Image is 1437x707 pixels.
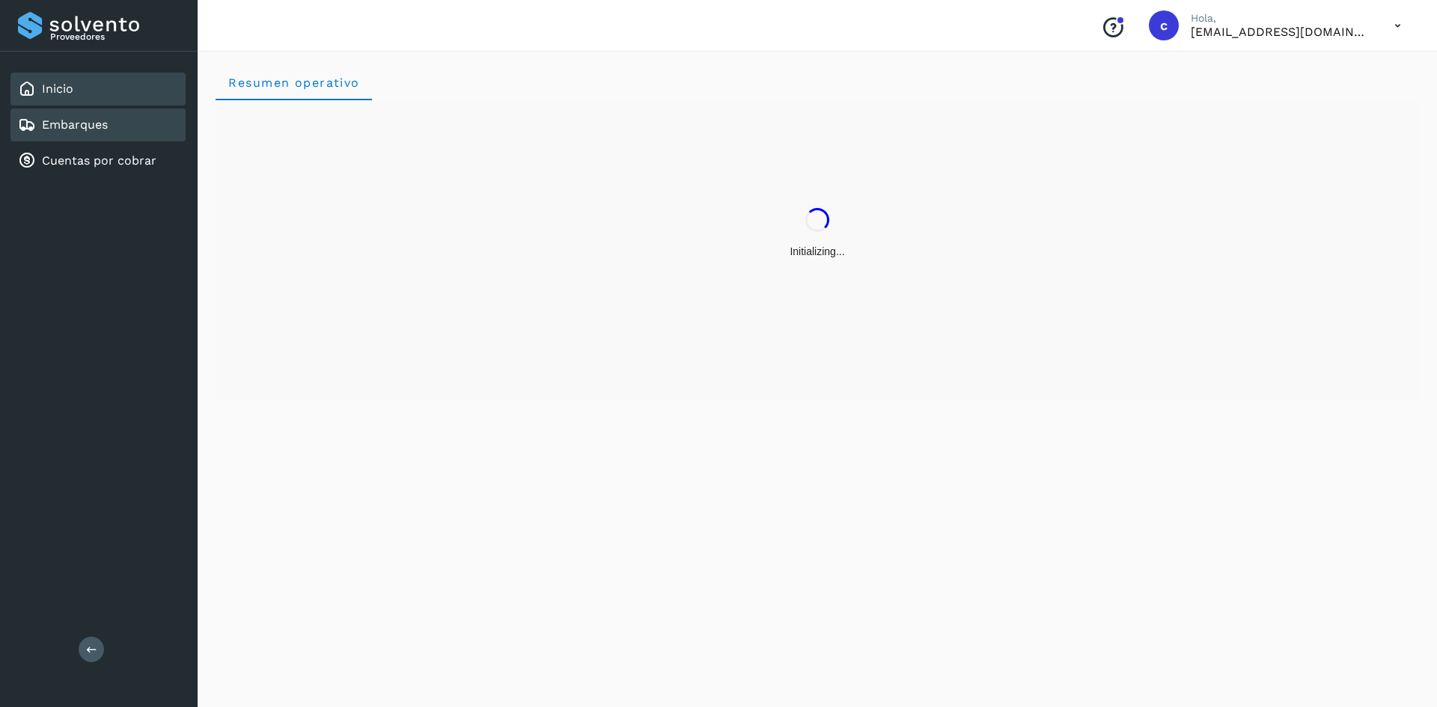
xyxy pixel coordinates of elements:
[10,144,186,177] div: Cuentas por cobrar
[42,82,73,96] a: Inicio
[10,73,186,105] div: Inicio
[50,31,180,42] p: Proveedores
[10,108,186,141] div: Embarques
[42,153,156,168] a: Cuentas por cobrar
[42,117,108,132] a: Embarques
[1191,12,1370,25] p: Hola,
[1191,25,1370,39] p: cuentas3@enlacesmet.com.mx
[228,76,360,90] span: Resumen operativo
